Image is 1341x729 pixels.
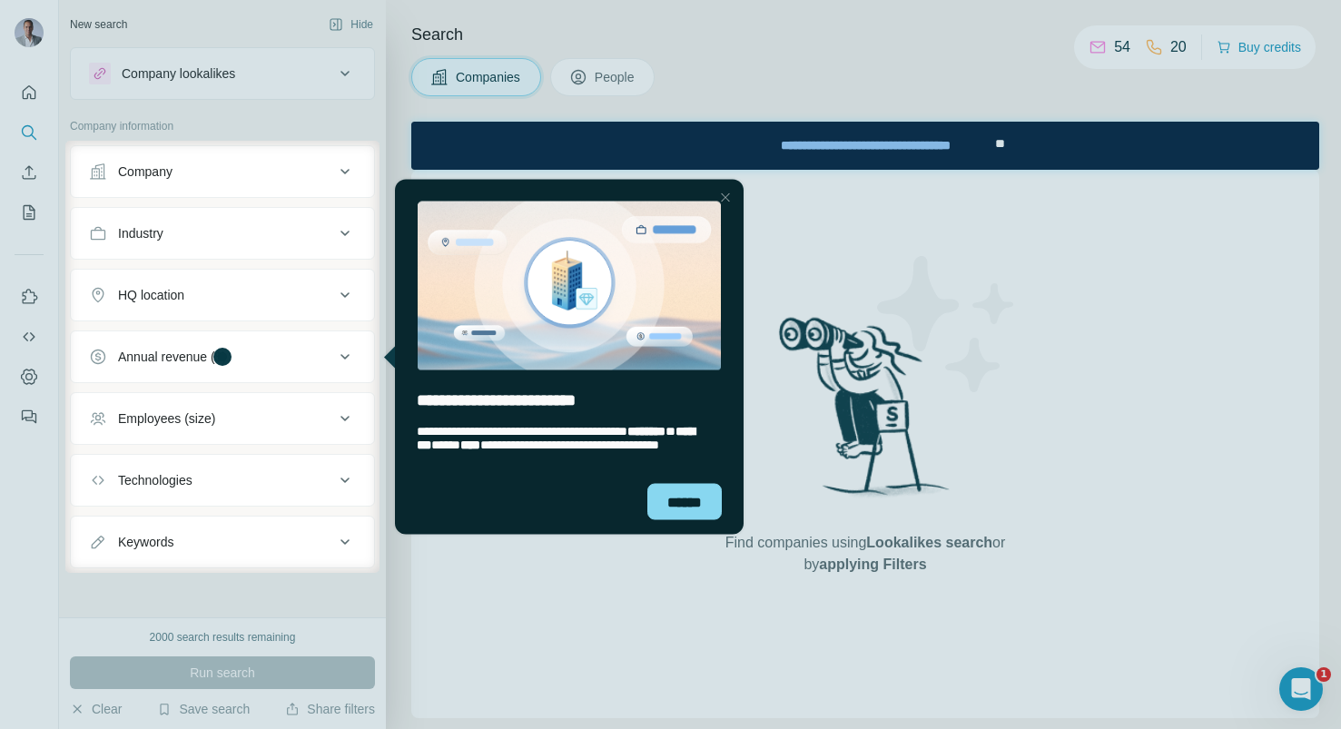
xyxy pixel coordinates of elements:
div: Upgrade plan for full access to Surfe [326,4,582,44]
div: HQ location [118,286,184,304]
iframe: Tooltip [380,176,747,538]
div: Company [118,163,173,181]
div: Keywords [118,533,173,551]
button: Company [71,150,374,193]
div: Employees (size) [118,409,215,428]
div: Annual revenue ($) [118,348,226,366]
button: Technologies [71,458,374,502]
button: Employees (size) [71,397,374,440]
div: Industry [118,224,163,242]
button: Keywords [71,520,374,564]
div: Technologies [118,471,192,489]
button: HQ location [71,273,374,317]
button: Industry [71,212,374,255]
button: Annual revenue ($) [71,335,374,379]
